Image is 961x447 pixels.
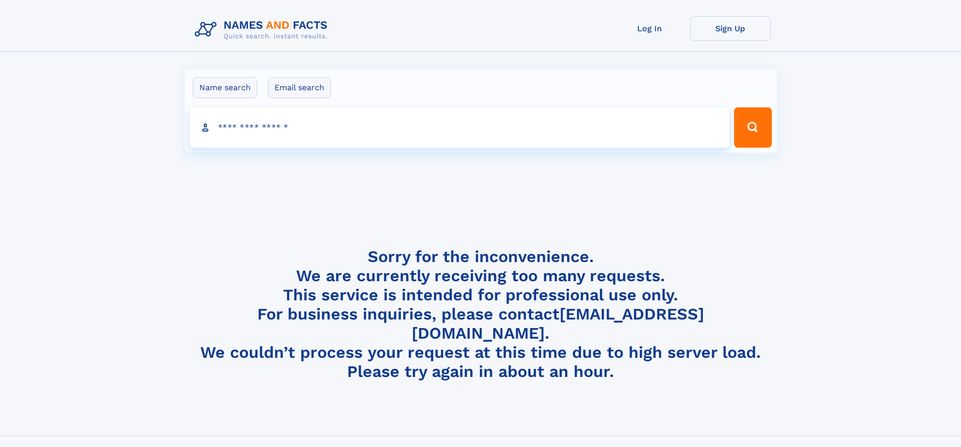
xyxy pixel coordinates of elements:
[268,77,331,98] label: Email search
[690,16,771,41] a: Sign Up
[191,16,336,43] img: Logo Names and Facts
[609,16,690,41] a: Log In
[190,107,730,148] input: search input
[412,304,704,343] a: [EMAIL_ADDRESS][DOMAIN_NAME]
[193,77,257,98] label: Name search
[734,107,771,148] button: Search Button
[191,247,771,381] h4: Sorry for the inconvenience. We are currently receiving too many requests. This service is intend...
